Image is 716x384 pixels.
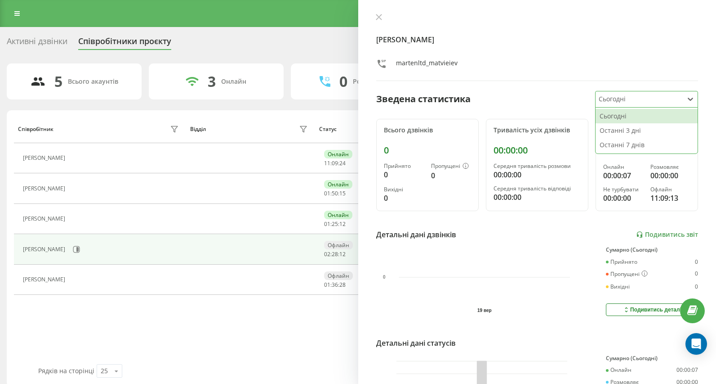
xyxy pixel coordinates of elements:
div: Детальні дані статусів [376,338,456,348]
span: 28 [339,281,346,289]
span: 11 [324,159,330,167]
div: Зведена статистика [376,92,471,106]
div: 0 [384,145,471,156]
div: Онлайн [324,211,352,219]
span: 24 [339,159,346,167]
div: 00:00:00 [494,192,581,203]
div: Співробітник [18,126,53,132]
div: 3 [208,73,216,90]
a: Подивитись звіт [636,231,698,239]
span: 02 [324,250,330,258]
div: Всього дзвінків [384,126,471,134]
div: martenltd_matvieiev [396,59,458,72]
div: Відділ [190,126,206,132]
button: Подивитись деталі [606,303,698,316]
div: : : [324,282,346,288]
div: Open Intercom Messenger [685,333,707,355]
span: 50 [332,190,338,197]
div: Розмовляють [353,78,396,86]
div: Детальні дані дзвінків [376,229,456,240]
div: Прийнято [384,163,424,169]
div: [PERSON_NAME] [23,216,67,222]
div: Прийнято [606,259,637,265]
div: : : [324,190,346,197]
span: Рядків на сторінці [38,366,94,375]
div: 11:09:13 [650,193,690,203]
div: Тривалість усіх дзвінків [494,126,581,134]
div: 0 [384,169,424,180]
div: Пропущені [431,163,471,170]
div: 25 [101,366,108,375]
div: Останні 3 дні [596,123,698,138]
div: 00:00:00 [650,170,690,181]
div: Сумарно (Сьогодні) [606,355,698,361]
span: 09 [332,159,338,167]
div: Вихідні [384,186,424,193]
div: 0 [431,170,471,181]
div: Не турбувати [603,186,643,193]
div: Статус [319,126,337,132]
div: : : [324,251,346,258]
span: 15 [339,190,346,197]
div: 00:00:00 [603,193,643,203]
span: 12 [339,250,346,258]
div: Онлайн [324,150,352,158]
div: 00:00:00 [494,145,581,156]
div: Офлайн [324,241,353,249]
h4: [PERSON_NAME] [376,34,698,45]
div: Подивитись деталі [623,306,681,313]
div: Всього акаунтів [68,78,118,86]
div: Сьогодні [596,109,698,123]
span: 01 [324,220,330,228]
div: 00:00:00 [494,169,581,180]
div: [PERSON_NAME] [23,276,67,283]
text: 0 [383,275,386,280]
span: 25 [332,220,338,228]
span: 01 [324,190,330,197]
div: Онлайн [603,164,643,170]
div: 0 [695,284,698,290]
span: 36 [332,281,338,289]
div: Вихідні [606,284,630,290]
div: Офлайн [324,271,353,280]
div: 0 [695,259,698,265]
span: 01 [324,281,330,289]
div: Онлайн [606,367,632,373]
div: 0 [384,193,424,203]
div: Сумарно (Сьогодні) [606,247,698,253]
div: [PERSON_NAME] [23,246,67,253]
div: 5 [54,73,62,90]
div: [PERSON_NAME] [23,155,67,161]
div: 0 [339,73,347,90]
div: Онлайн [221,78,246,86]
span: 28 [332,250,338,258]
div: Розмовляє [650,164,690,170]
div: Співробітники проєкту [78,36,171,50]
span: 12 [339,220,346,228]
div: : : [324,160,346,167]
div: Останні 7 днів [596,138,698,152]
div: [PERSON_NAME] [23,185,67,192]
div: 00:00:07 [676,367,698,373]
div: Середня тривалість відповіді [494,185,581,192]
div: : : [324,221,346,227]
div: Пропущені [606,271,648,278]
text: 19 вер [477,308,492,313]
div: Онлайн [324,180,352,189]
div: 0 [695,271,698,278]
div: Середня тривалість розмови [494,163,581,169]
div: Офлайн [650,186,690,193]
div: Активні дзвінки [7,36,67,50]
div: 00:00:07 [603,170,643,181]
